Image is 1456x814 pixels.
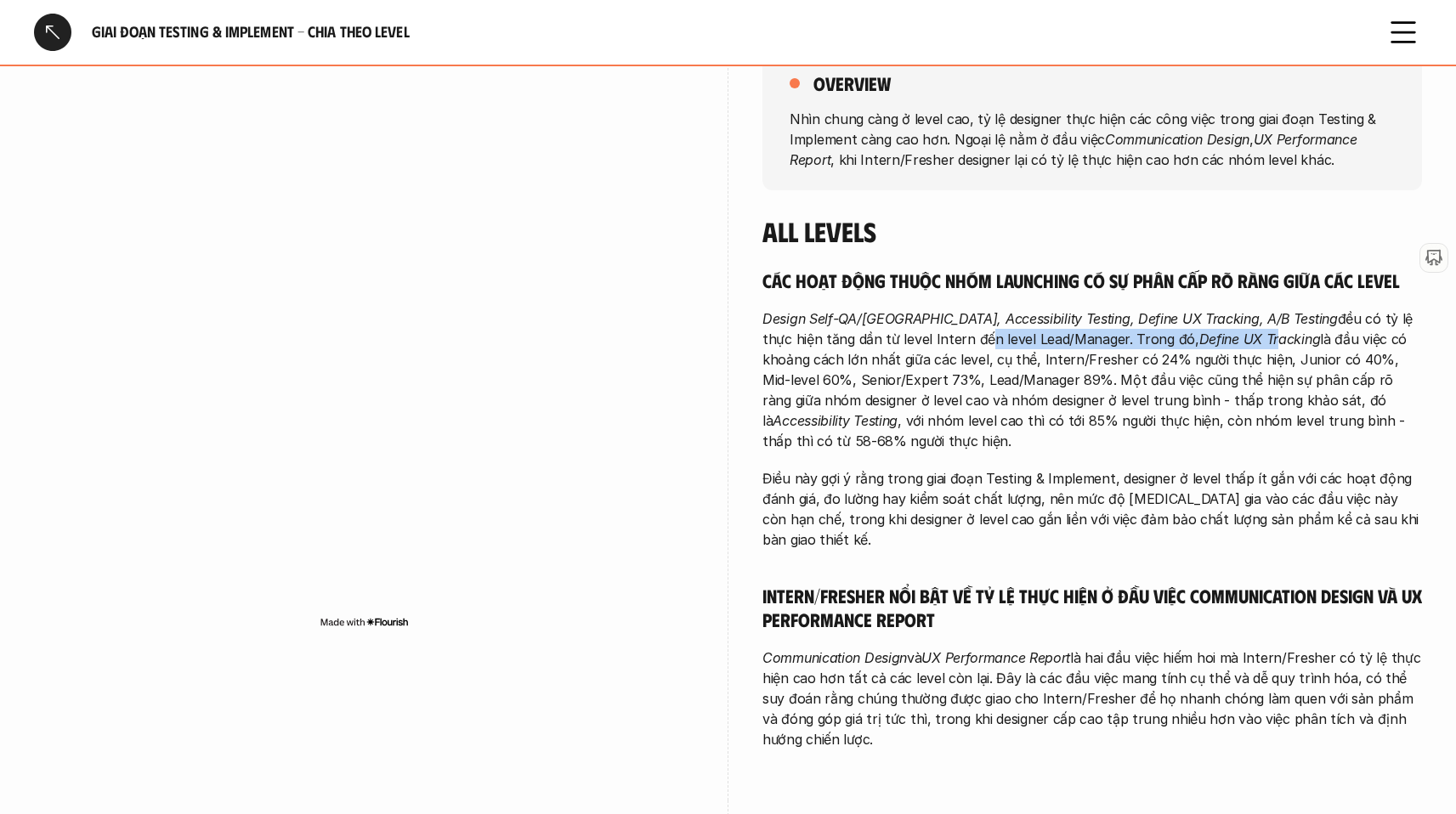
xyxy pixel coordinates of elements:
em: UX Performance Report [921,649,1070,666]
p: và là hai đầu việc hiếm hoi mà Intern/Fresher có tỷ lệ thực hiện cao hơn tất cả các level còn lại... [762,647,1422,749]
h5: overview [813,71,891,95]
p: đều có tỷ lệ thực hiện tăng dần từ level Intern đến level Lead/Manager. Trong đó, là đầu việc có ... [762,308,1422,451]
em: Communication Design [762,649,907,666]
em: UX Performance Report [790,130,1361,167]
p: Điều này gợi ý rằng trong giai đoạn Testing & Implement, designer ở level thấp ít gắn với các hoạ... [762,468,1422,550]
p: Nhìn chung càng ở level cao, tỷ lệ designer thực hiện các công việc trong giai đoạn Testing & Imp... [790,108,1395,169]
em: Accessibility Testing [773,412,898,429]
img: Made with Flourish [320,615,409,629]
em: Define UX Tracking [1199,331,1321,348]
h5: Intern/Fresher nổi bật về tỷ lệ thực hiện ở đầu việc Communication Design và UX Performance Report [762,584,1422,630]
h6: Giai đoạn Testing & Implement - Chia theo Level [92,22,1364,42]
h4: All Levels [762,215,1422,247]
iframe: Interactive or visual content [34,102,694,612]
h5: Các hoạt động thuộc nhóm Launching có sự phân cấp rõ ràng giữa các level [762,269,1422,292]
em: Design Self-QA/[GEOGRAPHIC_DATA], Accessibility Testing, Define UX Tracking, A/B Testing [762,310,1338,327]
em: Communication Design [1105,130,1249,147]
